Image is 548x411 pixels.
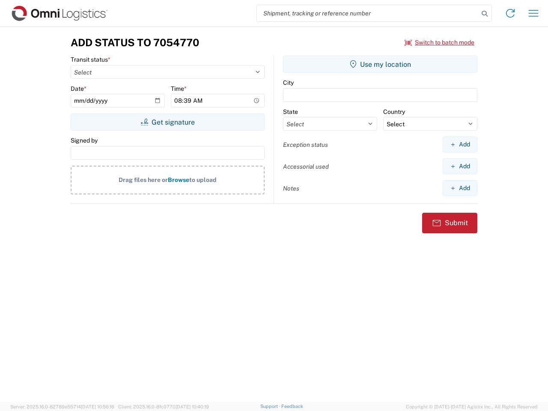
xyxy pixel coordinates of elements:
[283,185,299,192] label: Notes
[406,403,538,411] span: Copyright © [DATE]-[DATE] Agistix Inc., All Rights Reserved
[283,108,298,116] label: State
[443,137,477,152] button: Add
[189,176,217,183] span: to upload
[422,213,477,233] button: Submit
[71,85,86,92] label: Date
[257,5,479,21] input: Shipment, tracking or reference number
[443,180,477,196] button: Add
[118,404,209,409] span: Client: 2025.16.0-8fc0770
[281,404,303,409] a: Feedback
[119,176,168,183] span: Drag files here or
[283,163,329,170] label: Accessorial used
[283,141,328,149] label: Exception status
[81,404,114,409] span: [DATE] 10:56:16
[176,404,209,409] span: [DATE] 10:40:19
[71,56,110,63] label: Transit status
[71,36,199,49] h3: Add Status to 7054770
[283,56,477,73] button: Use my location
[260,404,282,409] a: Support
[171,85,187,92] label: Time
[405,36,474,50] button: Switch to batch mode
[383,108,405,116] label: Country
[71,137,98,144] label: Signed by
[443,158,477,174] button: Add
[10,404,114,409] span: Server: 2025.16.0-82789e55714
[168,176,189,183] span: Browse
[71,113,265,131] button: Get signature
[283,79,294,86] label: City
